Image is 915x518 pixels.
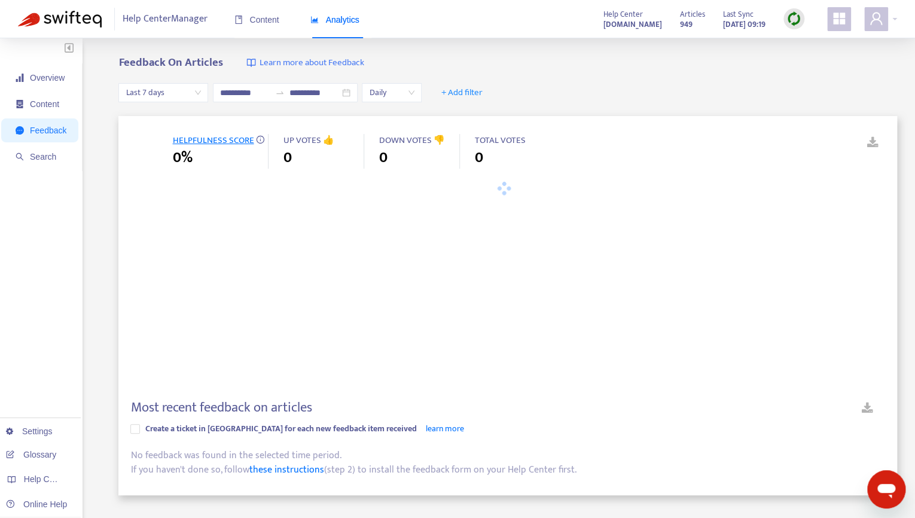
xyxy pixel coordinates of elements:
[441,86,483,100] span: + Add filter
[126,84,201,102] span: Last 7 days
[130,463,885,477] div: If you haven't done so, follow (step 2) to install the feedback form on your Help Center first.
[30,99,59,109] span: Content
[234,16,243,24] span: book
[379,133,444,148] span: DOWN VOTES 👎
[246,56,364,70] a: Learn more about Feedback
[603,17,662,31] a: [DOMAIN_NAME]
[425,422,463,435] a: learn more
[234,15,279,25] span: Content
[474,147,483,169] span: 0
[16,100,24,108] span: container
[283,133,334,148] span: UP VOTES 👍
[24,474,73,484] span: Help Centers
[246,58,256,68] img: image-link
[172,147,192,169] span: 0%
[30,126,66,135] span: Feedback
[283,147,291,169] span: 0
[379,147,387,169] span: 0
[30,152,56,162] span: Search
[275,88,285,97] span: swap-right
[275,88,285,97] span: to
[6,499,67,509] a: Online Help
[172,133,254,148] span: HELPFULNESS SCORE
[680,18,693,31] strong: 949
[680,8,705,21] span: Articles
[310,16,319,24] span: area-chart
[869,11,883,26] span: user
[867,470,905,508] iframe: Button to launch messaging window
[603,18,662,31] strong: [DOMAIN_NAME]
[723,8,754,21] span: Last Sync
[18,11,102,28] img: Swifteq
[474,133,525,148] span: TOTAL VOTES
[723,18,765,31] strong: [DATE] 09:19
[369,84,414,102] span: Daily
[259,56,364,70] span: Learn more about Feedback
[432,83,492,102] button: + Add filter
[16,74,24,82] span: signal
[6,450,56,459] a: Glossary
[145,422,416,435] span: Create a ticket in [GEOGRAPHIC_DATA] for each new feedback item received
[123,8,208,31] span: Help Center Manager
[603,8,643,21] span: Help Center
[16,126,24,135] span: message
[6,426,53,436] a: Settings
[130,449,885,463] div: No feedback was found in the selected time period.
[249,462,324,478] a: these instructions
[130,400,312,416] h4: Most recent feedback on articles
[786,11,801,26] img: sync.dc5367851b00ba804db3.png
[16,153,24,161] span: search
[118,53,222,72] b: Feedback On Articles
[832,11,846,26] span: appstore
[310,15,359,25] span: Analytics
[30,73,65,83] span: Overview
